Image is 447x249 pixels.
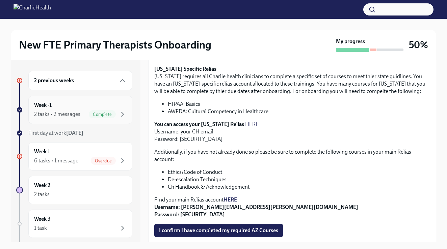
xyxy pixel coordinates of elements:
[16,142,132,170] a: Week 16 tasks • 1 messageOverdue
[154,65,430,95] p: [US_STATE] requires all Charlie health clinicians to complete a specific set of courses to meet t...
[66,130,83,136] strong: [DATE]
[223,196,237,203] a: HERE
[154,204,358,218] strong: Username: [PERSON_NAME][EMAIL_ADDRESS][PERSON_NAME][DOMAIN_NAME] Password: [SECURITY_DATA]
[168,168,430,176] li: Ethics/Code of Conduct
[28,71,132,90] div: 2 previous weeks
[34,215,51,223] h6: Week 3
[154,121,430,143] p: Username: your CH email Password: [SECURITY_DATA]
[168,100,430,108] li: HIPAA: Basics
[34,182,50,189] h6: Week 2
[168,176,430,183] li: De-escalation Techniques
[16,96,132,124] a: Week -12 tasks • 2 messagesComplete
[168,108,430,115] li: AWFDA: Cultural Competency in Healthcare
[16,129,132,137] a: First day at work[DATE]
[16,210,132,238] a: Week 31 task
[34,148,50,155] h6: Week 1
[34,77,74,84] h6: 2 previous weeks
[34,224,47,232] div: 1 task
[34,101,52,109] h6: Week -1
[245,121,259,127] a: HERE
[28,130,83,136] span: First day at work
[89,112,116,117] span: Complete
[409,39,428,51] h3: 50%
[34,111,80,118] div: 2 tasks • 2 messages
[154,196,430,218] p: FInd your main Relias account
[168,183,430,191] li: Ch Handbook & Acknowledgement
[34,191,50,198] div: 2 tasks
[154,121,244,127] strong: You can access your [US_STATE] Relias
[154,66,216,72] strong: [US_STATE] Specific Relias
[159,227,278,234] span: I confirm I have completed my required AZ Courses
[154,224,283,237] button: I confirm I have completed my required AZ Courses
[91,158,116,163] span: Overdue
[336,38,365,45] strong: My progress
[14,4,51,15] img: CharlieHealth
[16,176,132,204] a: Week 22 tasks
[34,157,78,164] div: 6 tasks • 1 message
[19,38,211,52] h2: New FTE Primary Therapists Onboarding
[154,148,430,163] p: Additionally, if you have not already done so please be sure to complete the following courses in...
